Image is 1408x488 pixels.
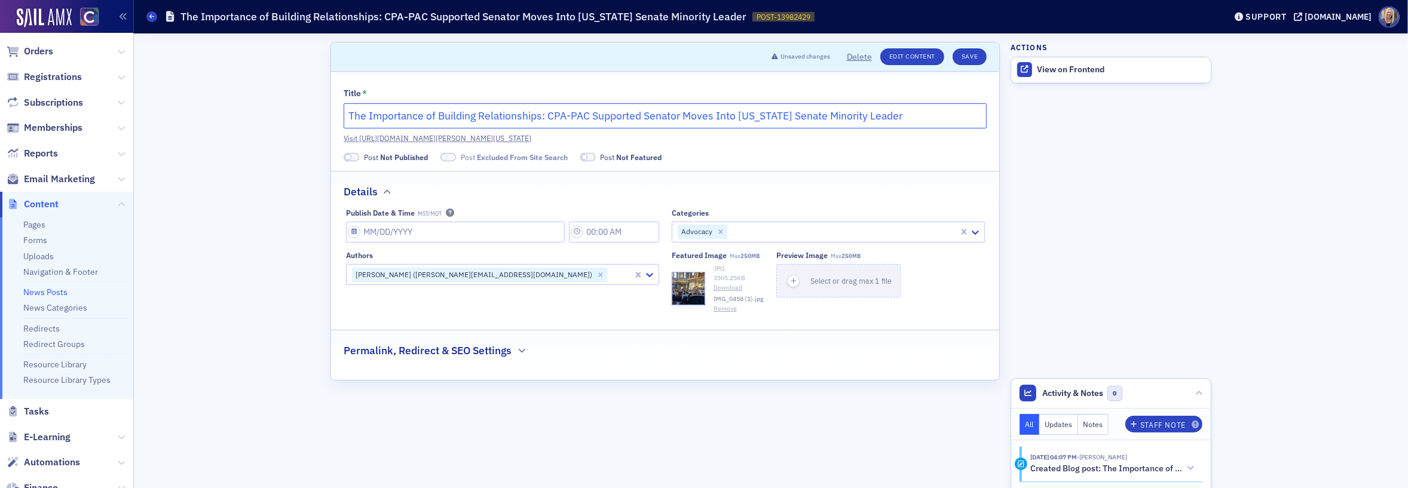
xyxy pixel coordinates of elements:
a: Content [7,198,59,211]
div: Authors [346,251,373,260]
a: E-Learning [7,431,71,444]
button: Updates [1039,414,1078,435]
span: 0 [1107,386,1122,401]
h2: Details [344,184,378,200]
a: Resource Library [23,359,87,370]
div: [DOMAIN_NAME] [1305,11,1372,22]
button: Save [953,48,987,65]
a: View on Frontend [1011,57,1211,82]
div: Categories [672,208,709,217]
span: Not Published [344,153,359,162]
a: Edit Content [880,48,944,65]
a: Automations [7,456,80,469]
div: JPG [714,264,764,274]
button: Select or drag max 1 file [776,264,901,297]
span: Subscriptions [24,96,83,109]
button: All [1020,414,1040,435]
div: Remove Alicia Gelinas (alicia@cocpa.org) [594,268,607,282]
span: MST/MDT [418,210,442,217]
h1: The Importance of Building Relationships: CPA-PAC Supported Senator Moves Into [US_STATE] Senate ... [180,10,746,24]
span: Excluded From Site Search [477,152,568,162]
span: Not Published [380,152,428,162]
span: E-Learning [24,431,71,444]
a: Navigation & Footer [23,266,98,277]
span: Katie Foo [1077,453,1127,461]
a: Download [714,283,764,293]
a: Reports [7,147,58,160]
span: Content [24,198,59,211]
div: Featured Image [672,251,727,260]
span: Max [730,252,760,260]
div: Preview image [776,251,828,260]
span: Reports [24,147,58,160]
span: 250MB [740,252,760,260]
a: Email Marketing [7,173,95,186]
span: Memberships [24,121,82,134]
a: Visit [URL][DOMAIN_NAME][PERSON_NAME][US_STATE] [344,133,987,143]
button: Delete [847,51,872,63]
span: Automations [24,456,80,469]
span: Registrations [24,70,82,84]
button: [DOMAIN_NAME] [1294,13,1376,21]
a: Memberships [7,121,82,134]
div: [PERSON_NAME] ([PERSON_NAME][EMAIL_ADDRESS][DOMAIN_NAME]) [352,268,594,282]
span: Post [600,152,662,162]
div: Remove Advocacy [714,225,727,239]
span: Email Marketing [24,173,95,186]
h2: Permalink, Redirect & SEO Settings [344,343,512,358]
img: SailAMX [17,8,72,27]
button: Created Blog post: The Importance of Building Relationships: CPA-PAC Supported Senator [PERSON_NA... [1030,462,1194,475]
span: Excluded From Site Search [440,153,456,162]
div: Publish Date & Time [346,208,415,217]
input: MM/DD/YYYY [346,222,565,243]
a: Resource Library Types [23,375,111,385]
span: Orders [24,45,53,58]
span: Profile [1379,7,1400,27]
div: Staff Note [1140,422,1186,428]
div: Activity [1015,458,1027,470]
a: Uploads [23,251,54,262]
button: Notes [1078,414,1109,435]
a: News Posts [23,287,68,297]
input: 00:00 AM [569,222,659,243]
a: Redirect Groups [23,339,85,349]
a: Forms [23,235,47,245]
span: 250MB [841,252,861,260]
a: Redirects [23,323,60,334]
a: Pages [23,219,45,230]
h5: Created Blog post: The Importance of Building Relationships: CPA-PAC Supported Senator [PERSON_NA... [1030,464,1183,474]
abbr: This field is required [362,88,367,99]
div: Advocacy [678,225,714,239]
span: Post [461,152,568,162]
span: Max [831,252,861,260]
div: Support [1245,11,1287,22]
button: Staff Note [1125,416,1202,432]
time: 7/29/2025 04:07 PM [1030,453,1077,461]
span: Post [364,152,428,162]
button: Remove [714,304,737,314]
span: Not Featured [616,152,662,162]
img: SailAMX [80,8,99,26]
a: Registrations [7,70,82,84]
a: Orders [7,45,53,58]
span: Activity & Notes [1042,387,1103,400]
a: Subscriptions [7,96,83,109]
a: News Categories [23,302,87,313]
div: View on Frontend [1037,65,1205,75]
a: Tasks [7,405,49,418]
span: Select or drag max 1 file [810,276,892,286]
span: Tasks [24,405,49,418]
span: Unsaved changes [780,52,830,62]
div: 3505.25 KB [714,274,764,283]
a: View Homepage [72,8,99,28]
h4: Actions [1011,42,1048,53]
span: IMG_0458 (1).jpg [714,294,764,304]
div: Title [344,88,361,99]
span: Not Featured [580,153,596,162]
span: POST-13982429 [757,12,810,22]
